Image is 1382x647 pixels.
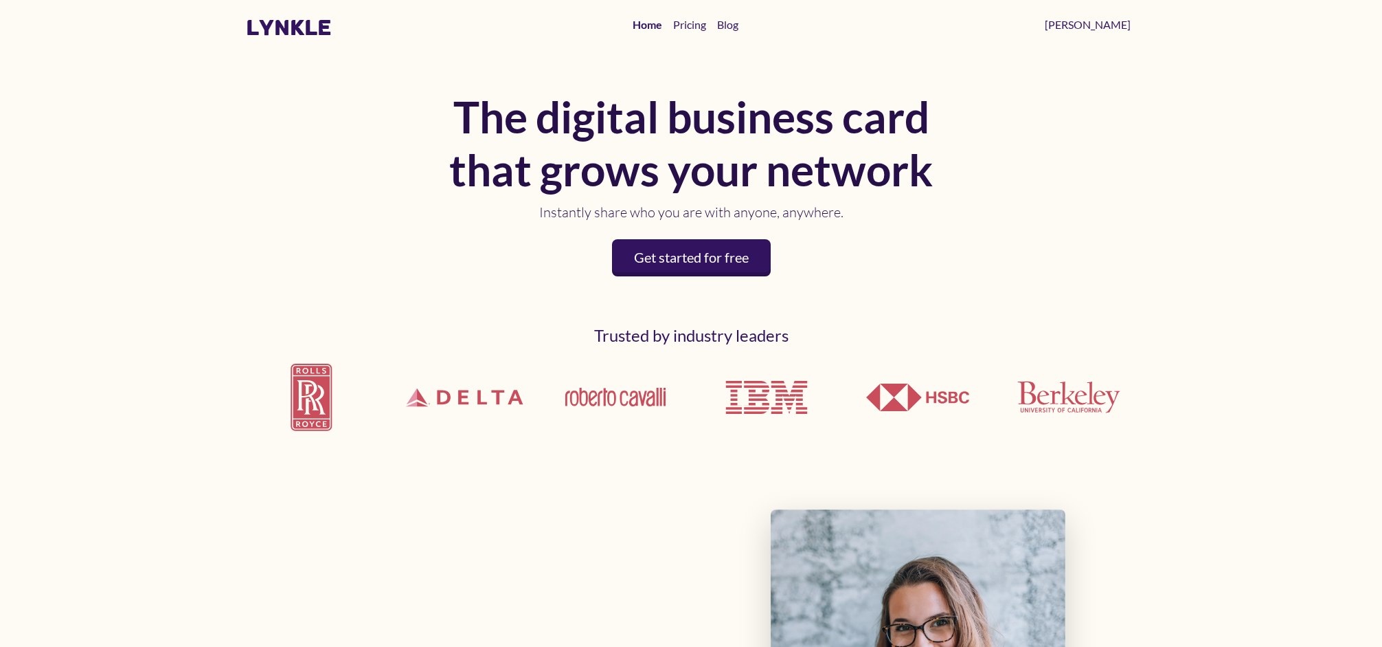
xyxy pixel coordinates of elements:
[866,384,969,411] img: HSBC
[668,11,712,39] a: Pricing
[564,386,667,408] img: Roberto Cavalli
[246,326,1136,346] h2: Trusted by industry leaders
[444,91,938,197] h1: The digital business card that grows your network
[712,11,744,39] a: Blog
[397,349,532,446] img: Delta Airlines
[246,14,332,41] a: lynkle
[612,239,771,276] a: Get started for free
[1017,381,1120,413] img: UCLA Berkeley
[246,352,381,442] img: Rolls Royce
[627,11,668,39] a: Home
[1039,11,1136,39] a: [PERSON_NAME]
[444,202,938,223] p: Instantly share who you are with anyone, anywhere.
[715,346,818,449] img: IBM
